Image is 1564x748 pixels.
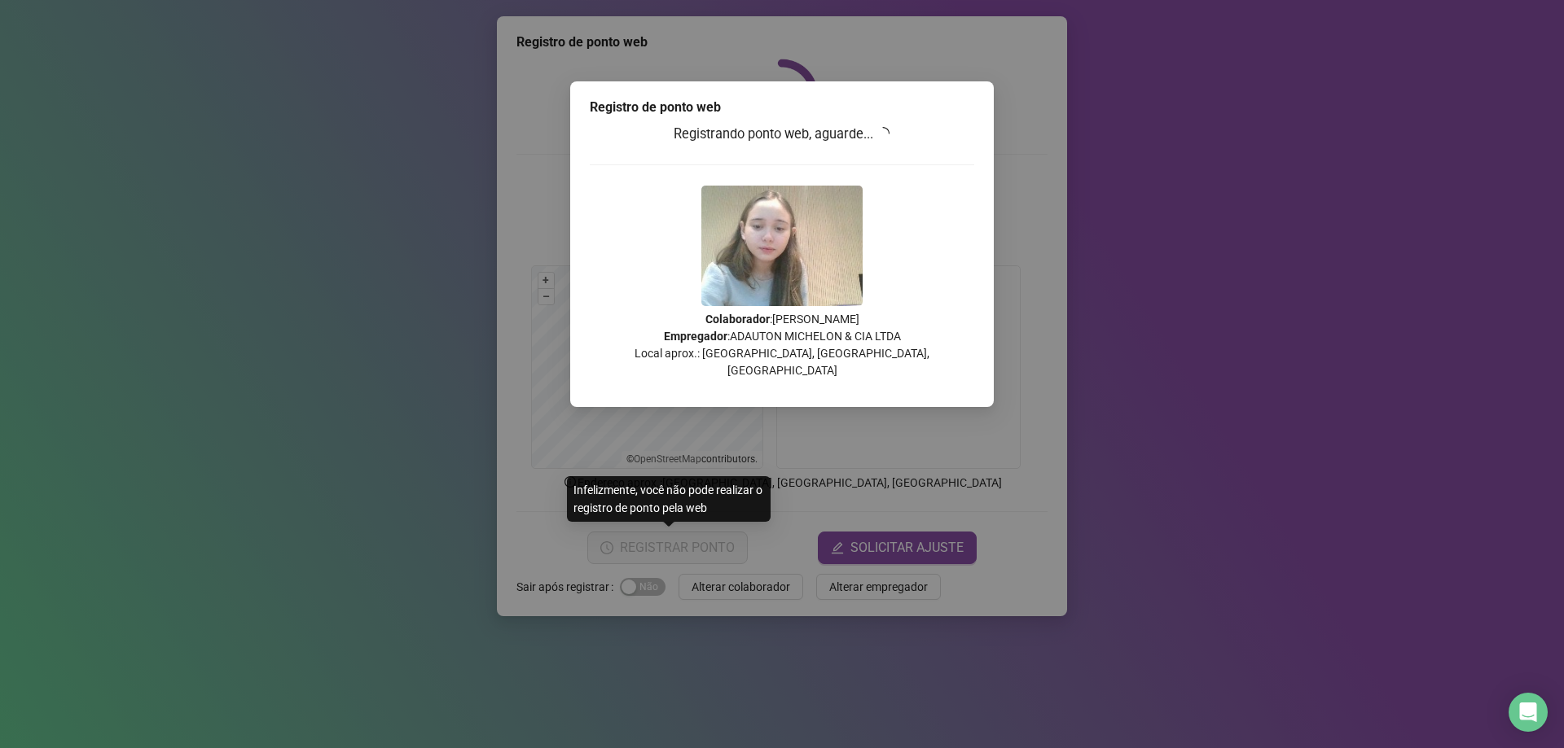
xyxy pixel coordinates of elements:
[590,124,974,145] h3: Registrando ponto web, aguarde...
[1509,693,1548,732] div: Open Intercom Messenger
[705,313,770,326] strong: Colaborador
[567,476,771,522] div: Infelizmente, você não pode realizar o registro de ponto pela web
[701,186,863,306] img: 9k=
[664,330,727,343] strong: Empregador
[875,125,893,142] span: loading
[590,311,974,379] p: : [PERSON_NAME] : ADAUTON MICHELON & CIA LTDA Local aprox.: [GEOGRAPHIC_DATA], [GEOGRAPHIC_DATA],...
[590,98,974,117] div: Registro de ponto web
